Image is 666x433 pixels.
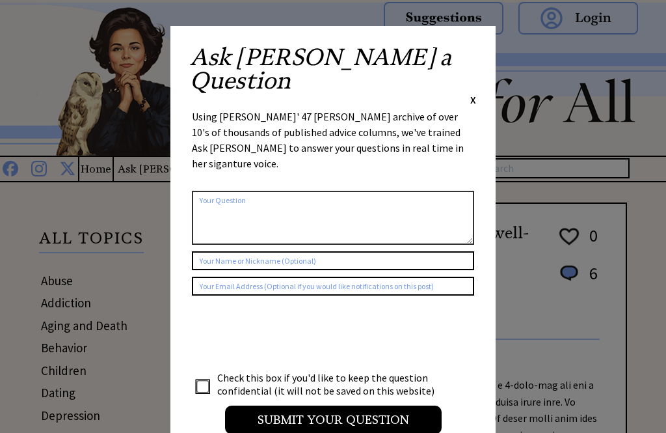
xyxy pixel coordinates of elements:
[190,46,476,92] h2: Ask [PERSON_NAME] a Question
[470,93,476,106] span: X
[192,309,390,359] iframe: reCAPTCHA
[192,251,474,270] input: Your Name or Nickname (Optional)
[192,109,474,184] div: Using [PERSON_NAME]' 47 [PERSON_NAME] archive of over 10's of thousands of published advice colum...
[217,370,447,398] td: Check this box if you'd like to keep the question confidential (it will not be saved on this webs...
[192,277,474,296] input: Your Email Address (Optional if you would like notifications on this post)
